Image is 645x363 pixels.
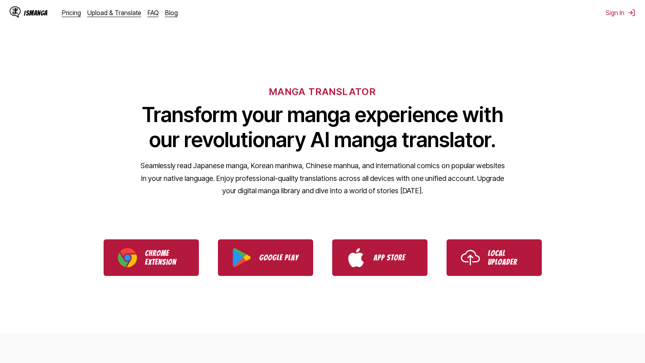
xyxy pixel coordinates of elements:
[488,249,528,266] p: Local Uploader
[606,9,635,17] button: Sign In
[145,249,185,266] p: Chrome Extension
[347,248,366,267] img: App Store logo
[628,9,635,17] img: Sign out
[259,253,299,262] p: Google Play
[10,6,62,19] a: IsManga LogoIsManga
[232,248,251,267] img: Google Play logo
[104,239,199,276] a: Download IsManga Chrome Extension
[332,239,427,276] a: Download IsManga from App Store
[374,253,413,262] p: App Store
[140,102,505,152] h1: Transform your manga experience with our revolutionary AI manga translator.
[165,9,178,17] a: Blog
[62,9,81,17] a: Pricing
[461,248,480,267] img: Upload icon
[218,239,313,276] a: Download IsManga from Google Play
[87,9,141,17] a: Upload & Translate
[118,248,137,267] img: Chrome logo
[24,9,48,17] div: IsManga
[140,159,505,197] p: Seamlessly read Japanese manga, Korean manhwa, Chinese manhua, and international comics on popula...
[269,86,376,97] h6: MANGA TRANSLATOR
[148,9,159,17] a: FAQ
[10,6,21,17] img: IsManga Logo
[447,239,542,276] a: Use IsManga Local Uploader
